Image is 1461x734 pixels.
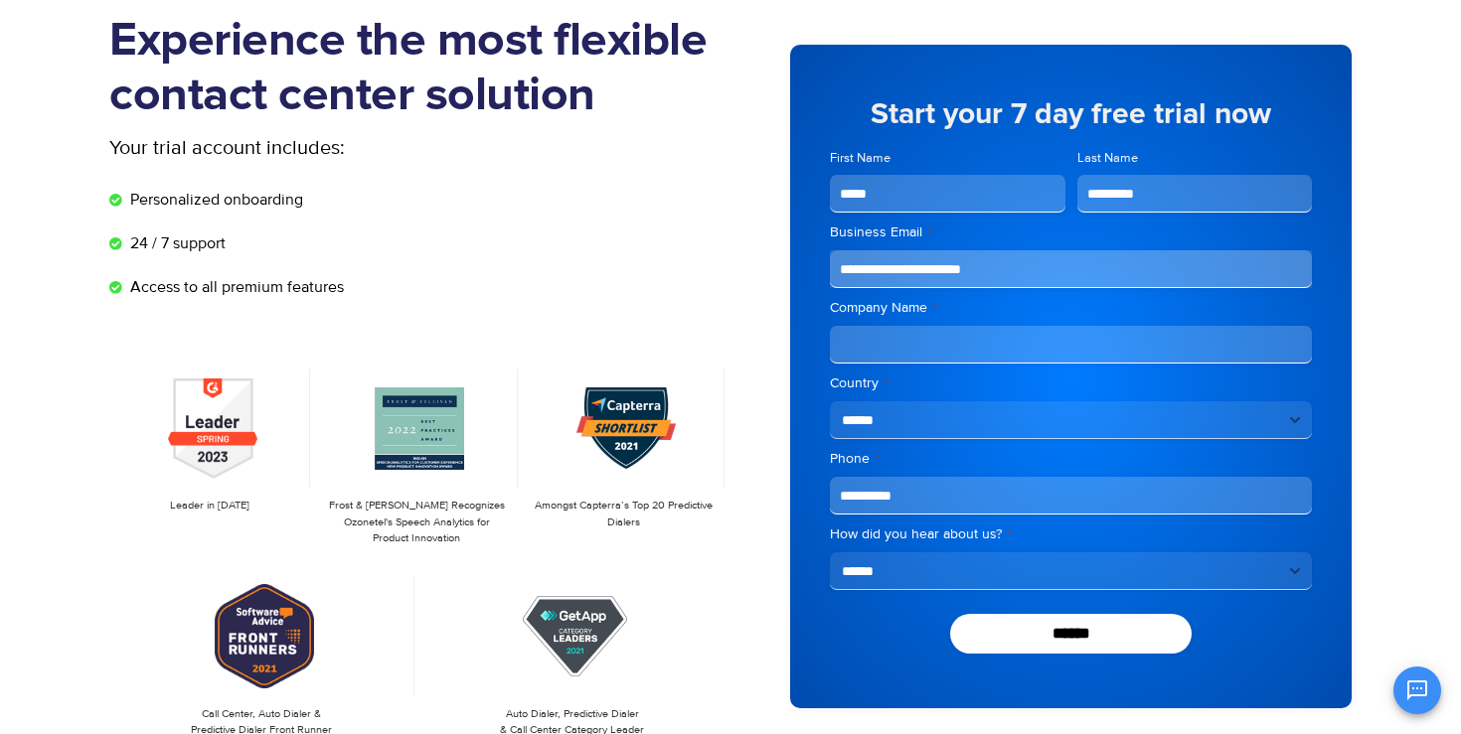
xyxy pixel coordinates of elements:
label: Company Name [830,298,1312,318]
label: Business Email [830,222,1312,242]
label: First Name [830,149,1065,168]
label: How did you hear about us? [830,524,1312,544]
label: Last Name [1077,149,1313,168]
p: Leader in [DATE] [119,498,300,514]
h5: Start your 7 day free trial now [830,99,1312,129]
button: Open chat [1393,666,1441,714]
span: Access to all premium features [125,275,344,299]
span: 24 / 7 support [125,231,226,255]
span: Personalized onboarding [125,188,303,212]
label: Country [830,373,1312,393]
p: Your trial account includes: [109,133,581,163]
p: Frost & [PERSON_NAME] Recognizes Ozonetel's Speech Analytics for Product Innovation [326,498,507,547]
h1: Experience the most flexible contact center solution [109,14,730,123]
label: Phone [830,449,1312,469]
p: Amongst Capterra’s Top 20 Predictive Dialers [534,498,715,530]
